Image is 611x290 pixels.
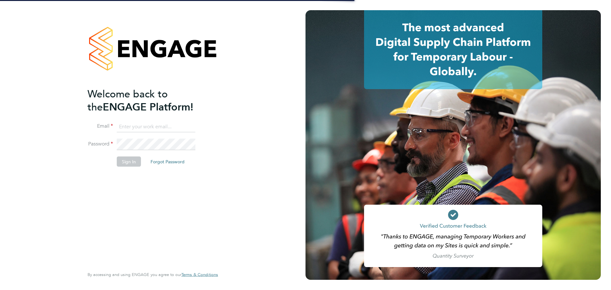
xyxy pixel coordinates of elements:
a: Terms & Conditions [181,272,218,277]
label: Password [88,141,113,147]
button: Forgot Password [145,157,190,167]
input: Enter your work email... [117,121,195,132]
span: Welcome back to the [88,88,168,113]
h2: ENGAGE Platform! [88,87,212,113]
span: By accessing and using ENGAGE you agree to our [88,272,218,277]
button: Sign In [117,157,141,167]
label: Email [88,123,113,130]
